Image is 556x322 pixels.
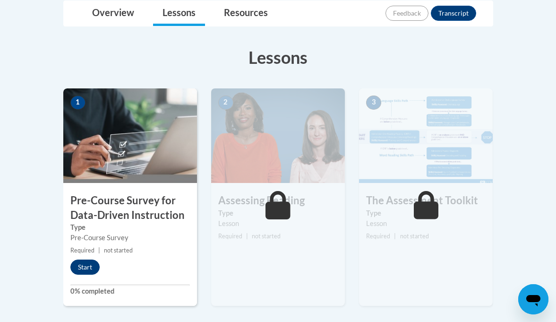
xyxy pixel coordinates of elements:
[218,208,338,218] label: Type
[385,6,428,21] button: Feedback
[70,260,100,275] button: Start
[252,233,281,240] span: not started
[83,1,144,26] a: Overview
[431,6,476,21] button: Transcript
[98,247,100,254] span: |
[63,193,197,223] h3: Pre-Course Survey for Data-Driven Instruction
[359,88,493,183] img: Course Image
[63,45,493,69] h3: Lessons
[246,233,248,240] span: |
[366,208,486,218] label: Type
[70,286,190,296] label: 0% completed
[218,96,233,110] span: 2
[218,218,338,229] div: Lesson
[400,233,429,240] span: not started
[366,233,390,240] span: Required
[70,233,190,243] div: Pre-Course Survey
[104,247,133,254] span: not started
[366,96,381,110] span: 3
[366,218,486,229] div: Lesson
[70,247,94,254] span: Required
[63,88,197,183] img: Course Image
[153,1,205,26] a: Lessons
[211,88,345,183] img: Course Image
[211,193,345,208] h3: Assessing Reading
[394,233,396,240] span: |
[214,1,277,26] a: Resources
[359,193,493,208] h3: The Assessment Toolkit
[70,222,190,233] label: Type
[70,96,86,110] span: 1
[218,233,242,240] span: Required
[518,284,548,314] iframe: Button to launch messaging window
